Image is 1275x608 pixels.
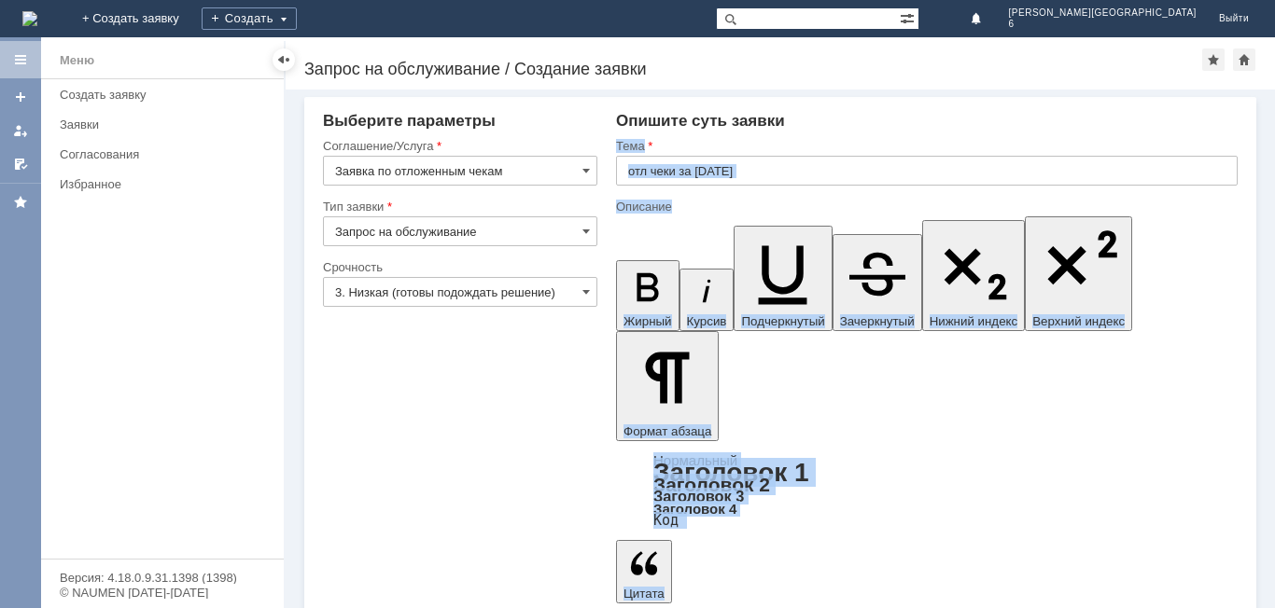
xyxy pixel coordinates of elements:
[273,48,295,71] div: Скрыть меню
[6,116,35,145] a: Мои заявки
[922,220,1026,331] button: Нижний индекс
[734,226,832,331] button: Подчеркнутый
[52,110,280,139] a: Заявки
[653,512,679,529] a: Код
[202,7,297,30] div: Создать
[323,140,594,152] div: Соглашение/Услуга
[900,8,918,26] span: Расширенный поиск
[22,11,37,26] a: Перейти на домашнюю страницу
[653,452,737,468] a: Нормальный
[623,314,672,328] span: Жирный
[653,458,809,487] a: Заголовок 1
[1009,7,1197,19] span: [PERSON_NAME][GEOGRAPHIC_DATA]
[323,261,594,273] div: Срочность
[653,488,744,504] a: Заголовок 3
[616,112,785,130] span: Опишите суть заявки
[1233,48,1255,71] div: Сделать домашней страницей
[6,149,35,179] a: Мои согласования
[22,11,37,26] img: logo
[323,112,496,130] span: Выберите параметры
[323,200,594,213] div: Тип заявки
[616,200,1234,213] div: Описание
[60,49,94,72] div: Меню
[1202,48,1225,71] div: Добавить в избранное
[60,177,252,191] div: Избранное
[60,572,265,584] div: Версия: 4.18.0.9.31.1398 (1398)
[680,269,735,331] button: Курсив
[1009,19,1197,30] span: 6
[60,147,273,161] div: Согласования
[833,234,922,331] button: Зачеркнутый
[616,454,1238,527] div: Формат абзаца
[687,314,727,328] span: Курсив
[840,314,915,328] span: Зачеркнутый
[623,424,711,438] span: Формат абзаца
[930,314,1018,328] span: Нижний индекс
[653,501,736,517] a: Заголовок 4
[616,260,680,331] button: Жирный
[304,60,1202,78] div: Запрос на обслуживание / Создание заявки
[60,88,273,102] div: Создать заявку
[1025,216,1132,331] button: Верхний индекс
[1032,314,1125,328] span: Верхний индекс
[616,140,1234,152] div: Тема
[6,82,35,112] a: Создать заявку
[653,474,770,495] a: Заголовок 2
[741,314,824,328] span: Подчеркнутый
[52,80,280,109] a: Создать заявку
[52,140,280,169] a: Согласования
[60,587,265,599] div: © NAUMEN [DATE]-[DATE]
[616,540,672,603] button: Цитата
[616,331,719,441] button: Формат абзаца
[60,117,273,131] div: Заявки
[623,587,665,601] span: Цитата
